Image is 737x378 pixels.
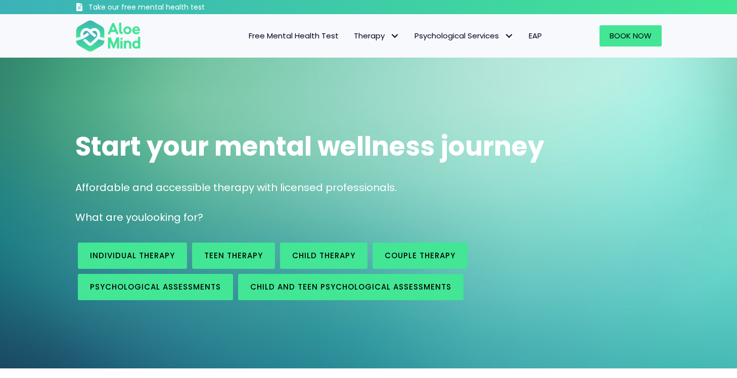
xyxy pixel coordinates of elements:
span: Therapy [354,30,399,41]
h3: Take our free mental health test [88,3,259,13]
a: EAP [521,25,549,46]
span: Start your mental wellness journey [75,128,544,165]
a: Take our free mental health test [75,3,259,14]
a: TherapyTherapy: submenu [346,25,407,46]
span: Couple therapy [385,250,455,261]
a: Child and Teen Psychological assessments [238,274,464,300]
span: Child and Teen Psychological assessments [250,281,451,292]
span: Teen Therapy [204,250,263,261]
a: Psychological assessments [78,274,233,300]
span: Individual therapy [90,250,175,261]
span: Child Therapy [292,250,355,261]
span: Book Now [610,30,652,41]
span: Psychological assessments [90,281,221,292]
a: Teen Therapy [192,243,275,269]
a: Book Now [600,25,662,46]
span: looking for? [144,210,203,224]
span: Free Mental Health Test [249,30,339,41]
img: Aloe mind Logo [75,19,141,53]
span: Psychological Services [414,30,514,41]
span: EAP [529,30,542,41]
nav: Menu [154,25,549,46]
span: Psychological Services: submenu [501,29,516,43]
span: What are you [75,210,144,224]
a: Couple therapy [373,243,468,269]
a: Psychological ServicesPsychological Services: submenu [407,25,521,46]
p: Affordable and accessible therapy with licensed professionals. [75,180,662,195]
a: Individual therapy [78,243,187,269]
a: Free Mental Health Test [241,25,346,46]
a: Child Therapy [280,243,367,269]
span: Therapy: submenu [387,29,402,43]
